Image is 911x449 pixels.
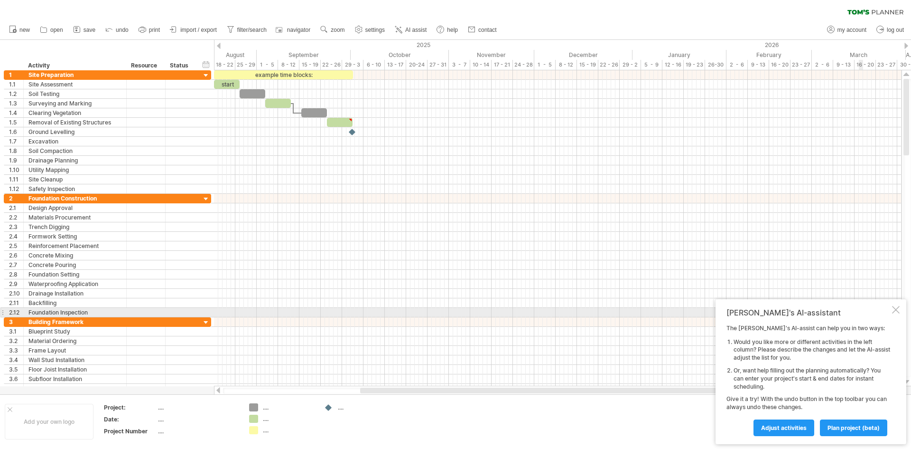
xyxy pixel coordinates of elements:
span: contact [478,27,497,33]
a: log out [874,24,907,36]
div: 3.6 [9,374,23,383]
div: 1.4 [9,108,23,117]
div: Project: [104,403,156,411]
div: [PERSON_NAME]'s AI-assistant [726,308,890,317]
div: 2.4 [9,232,23,241]
div: 2.11 [9,298,23,307]
div: 2.8 [9,270,23,279]
span: help [447,27,458,33]
div: 18 - 22 [214,60,235,70]
div: 27 - 31 [428,60,449,70]
div: start [214,80,240,89]
div: Utility Mapping [28,165,121,174]
div: 2.10 [9,289,23,298]
div: 2.9 [9,279,23,288]
div: September 2025 [257,50,351,60]
div: 3 [9,317,23,326]
a: AI assist [392,24,429,36]
div: 2.2 [9,213,23,222]
div: Excavation [28,137,121,146]
span: save [84,27,95,33]
div: Soil Compaction [28,146,121,155]
div: Site Preparation [28,70,121,79]
a: save [71,24,98,36]
div: 1.6 [9,127,23,136]
a: contact [465,24,500,36]
div: .... [263,426,315,434]
div: 29 - 3 [342,60,363,70]
div: 3.3 [9,346,23,355]
span: zoom [331,27,344,33]
div: 2.5 [9,241,23,250]
div: February 2026 [726,50,812,60]
div: 1.8 [9,146,23,155]
div: 15 - 19 [577,60,598,70]
div: Status [170,61,191,70]
span: my account [837,27,866,33]
div: 1 - 5 [257,60,278,70]
div: 1.1 [9,80,23,89]
a: import / export [167,24,220,36]
a: settings [353,24,388,36]
div: 16 - 20 [855,60,876,70]
div: 23 - 27 [876,60,897,70]
div: Waterproofing Application [28,279,121,288]
div: 2 - 6 [726,60,748,70]
div: November 2025 [449,50,534,60]
div: 3.7 [9,384,23,393]
a: undo [103,24,131,36]
div: December 2025 [534,50,632,60]
div: Site Cleanup [28,175,121,184]
div: 17 - 21 [492,60,513,70]
div: Frame Layout [28,346,121,355]
div: Floor Joist Installation [28,365,121,374]
div: Foundation Construction [28,194,121,203]
a: print [136,24,163,36]
div: Removal of Existing Structures [28,118,121,127]
div: 2 [9,194,23,203]
div: 3.1 [9,327,23,336]
div: 26-30 [705,60,726,70]
div: .... [158,415,238,423]
span: filter/search [237,27,267,33]
div: 2.12 [9,308,23,317]
div: 8 - 12 [556,60,577,70]
span: settings [365,27,385,33]
a: navigator [274,24,313,36]
span: import / export [180,27,217,33]
div: Foundation Inspection [28,308,121,317]
div: Concrete Mixing [28,251,121,260]
span: undo [116,27,129,33]
div: Subfloor Installation [28,374,121,383]
a: plan project (beta) [820,420,887,436]
a: new [7,24,33,36]
li: Would you like more or different activities in the left column? Please describe the changes and l... [734,338,890,362]
div: 13 - 17 [385,60,406,70]
div: Backfilling [28,298,121,307]
div: 22 - 26 [321,60,342,70]
div: 19 - 23 [684,60,705,70]
div: Project Number [104,427,156,435]
a: zoom [318,24,347,36]
div: 1.3 [9,99,23,108]
div: Trench Digging [28,222,121,231]
a: open [37,24,66,36]
div: Site Assessment [28,80,121,89]
li: Or, want help filling out the planning automatically? You can enter your project's start & end da... [734,367,890,391]
span: open [50,27,63,33]
div: 1.10 [9,165,23,174]
div: .... [158,403,238,411]
div: 9 - 13 [748,60,769,70]
div: 1.12 [9,184,23,193]
div: 2.3 [9,222,23,231]
div: 3.4 [9,355,23,364]
div: Concrete Pouring [28,260,121,269]
div: Foundation Setting [28,270,121,279]
div: .... [263,415,315,423]
div: 1 - 5 [534,60,556,70]
div: Building Framework [28,317,121,326]
div: Date: [104,415,156,423]
span: AI assist [405,27,427,33]
div: October 2025 [351,50,449,60]
div: 20-24 [406,60,428,70]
